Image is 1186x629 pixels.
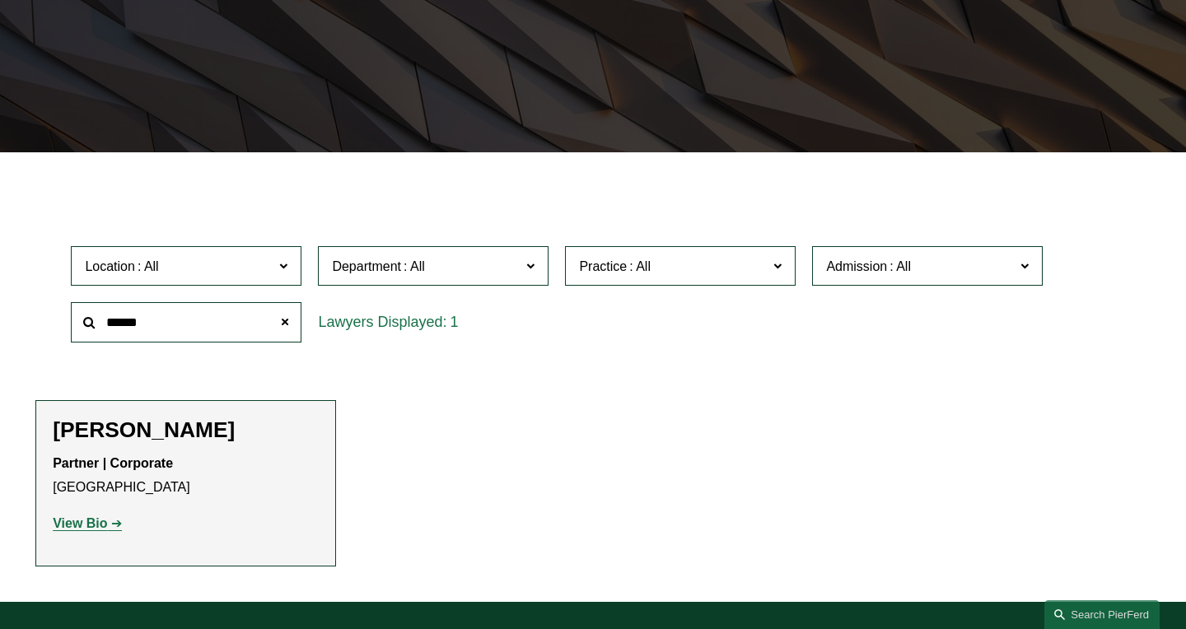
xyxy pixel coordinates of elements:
span: Location [85,259,135,273]
p: [GEOGRAPHIC_DATA] [53,452,319,500]
span: Practice [579,259,627,273]
span: Admission [826,259,887,273]
span: 1 [450,314,458,330]
strong: Partner | Corporate [53,456,173,470]
strong: View Bio [53,516,107,530]
a: View Bio [53,516,122,530]
a: Search this site [1044,600,1160,629]
h2: [PERSON_NAME] [53,417,319,444]
span: Department [332,259,401,273]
